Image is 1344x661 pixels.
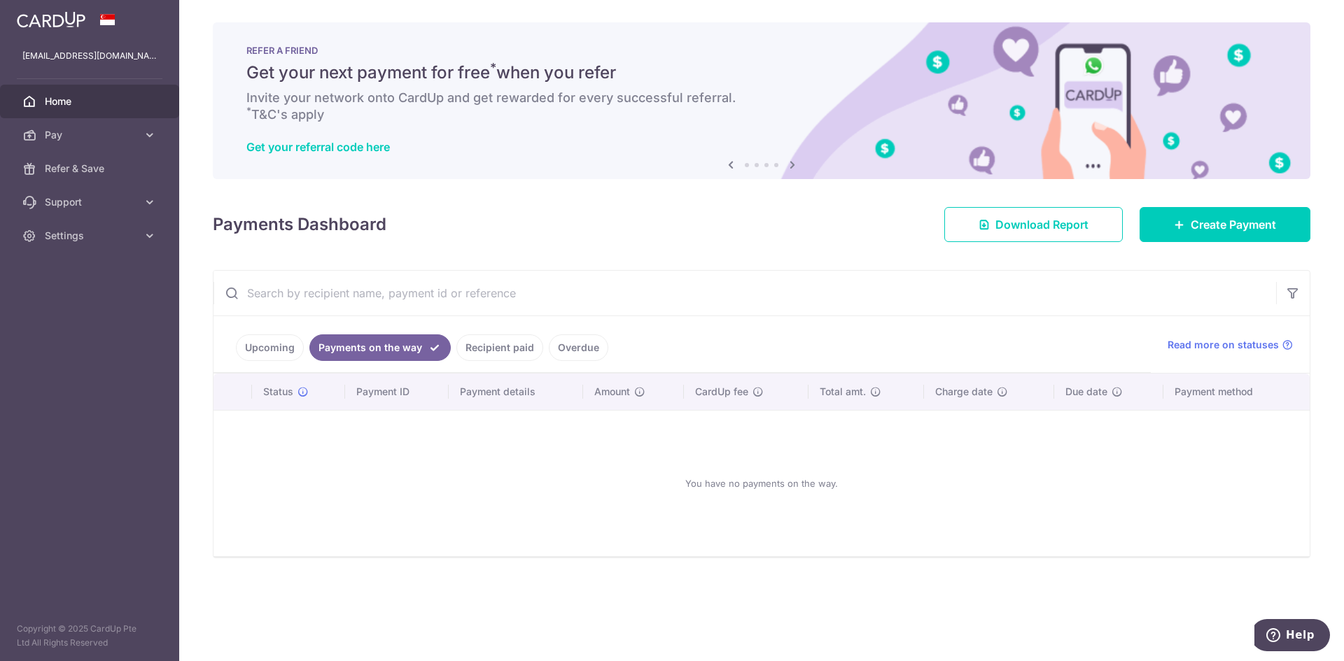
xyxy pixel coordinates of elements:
a: Create Payment [1140,207,1310,242]
span: CardUp fee [695,385,748,399]
span: Support [45,195,137,209]
a: Overdue [549,334,608,361]
span: Total amt. [820,385,866,399]
span: Read more on statuses [1168,338,1279,352]
a: Upcoming [236,334,304,361]
span: Download Report [995,216,1088,233]
h5: Get your next payment for free when you refer [246,62,1277,84]
span: Status [263,385,293,399]
span: Create Payment [1191,216,1276,233]
span: Amount [594,385,630,399]
a: Recipient paid [456,334,543,361]
span: Charge date [935,385,993,399]
th: Payment method [1163,374,1310,410]
iframe: Opens a widget where you can find more information [1254,619,1330,654]
a: Payments on the way [309,334,451,361]
input: Search by recipient name, payment id or reference [213,271,1276,315]
th: Payment details [449,374,583,410]
span: Home [45,94,137,108]
img: RAF banner [213,22,1310,179]
img: CardUp [17,11,85,28]
span: Due date [1065,385,1107,399]
a: Download Report [944,207,1123,242]
h6: Invite your network onto CardUp and get rewarded for every successful referral. T&C's apply [246,90,1277,123]
p: [EMAIL_ADDRESS][DOMAIN_NAME] [22,49,157,63]
span: Pay [45,128,137,142]
h4: Payments Dashboard [213,212,386,237]
a: Get your referral code here [246,140,390,154]
th: Payment ID [345,374,449,410]
span: Settings [45,229,137,243]
span: Refer & Save [45,162,137,176]
div: You have no payments on the way. [230,422,1293,545]
a: Read more on statuses [1168,338,1293,352]
p: REFER A FRIEND [246,45,1277,56]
